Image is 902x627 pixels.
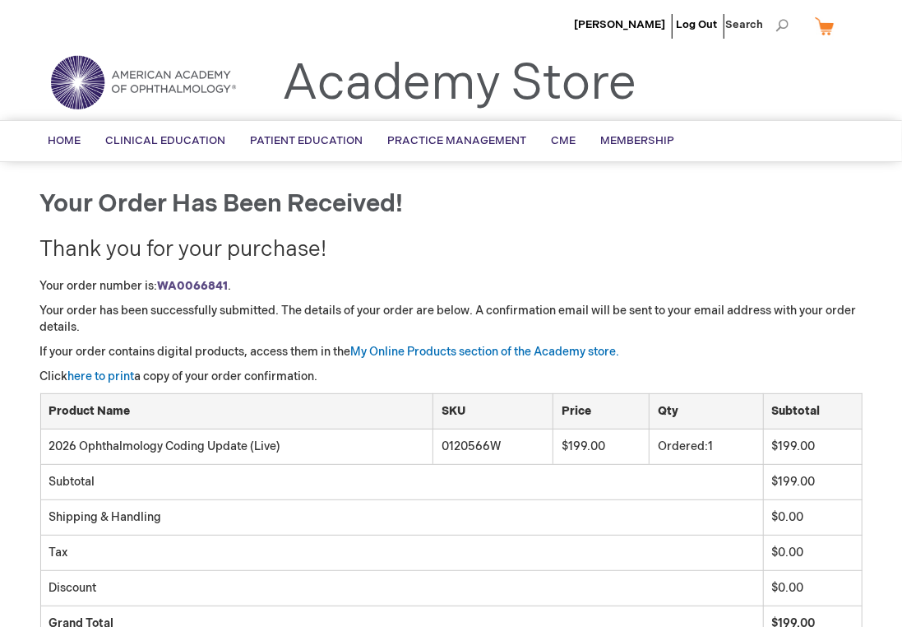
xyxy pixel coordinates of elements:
td: $199.00 [763,430,862,464]
a: WA0066841 [158,279,229,293]
td: $199.00 [763,465,862,500]
a: [PERSON_NAME] [575,18,666,31]
td: Shipping & Handling [40,500,763,536]
td: 0120566W [432,430,553,464]
th: SKU [432,394,553,430]
span: Ordered: [658,439,708,453]
span: Clinical Education [106,134,226,147]
td: 2026 Ophthalmology Coding Update (Live) [40,430,432,464]
p: Click a copy of your order confirmation. [40,369,863,385]
a: here to print [68,369,135,383]
span: Practice Management [388,134,527,147]
td: 1 [649,430,763,464]
th: Product Name [40,394,432,430]
span: CME [552,134,576,147]
th: Qty [649,394,763,430]
h2: Thank you for your purchase! [40,239,863,262]
td: Tax [40,536,763,571]
td: Discount [40,571,763,606]
td: Subtotal [40,465,763,500]
td: $199.00 [553,430,650,464]
span: Home [49,134,81,147]
th: Price [553,394,650,430]
td: $0.00 [763,500,862,536]
th: Subtotal [763,394,862,430]
td: $0.00 [763,536,862,571]
a: My Online Products section of the Academy store. [351,345,620,359]
p: Your order number is: . [40,278,863,295]
a: Log Out [677,18,718,31]
span: Membership [601,134,675,147]
p: If your order contains digital products, access them in the [40,344,863,360]
a: Academy Store [283,54,637,114]
span: Patient Education [251,134,363,147]
span: Your order has been received! [40,189,404,219]
td: $0.00 [763,571,862,606]
p: Your order has been successfully submitted. The details of your order are below. A confirmation e... [40,303,863,336]
span: Search [726,8,789,41]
